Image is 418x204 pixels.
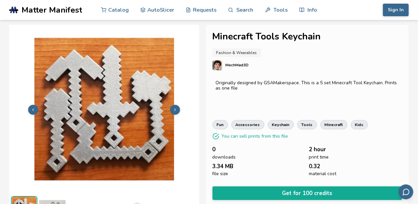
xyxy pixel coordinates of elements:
span: material cost [309,171,336,176]
button: Get for 100 credits [212,186,402,200]
a: minecraft [320,120,348,129]
h1: Minecraft Tools Keychain [212,32,402,42]
a: Fashion & Wearables [212,48,261,57]
a: keychain [268,120,294,129]
a: fun [212,120,228,129]
span: 3.34 MB [212,163,234,170]
img: MechMad3D's profile [212,60,222,70]
span: print time [309,155,329,160]
span: 0 [212,146,216,153]
span: 0.32 [309,163,320,170]
button: Sign In [383,4,409,16]
p: You can sell prints from this file [222,133,288,140]
button: Send feedback via email [398,184,413,199]
a: accessories [231,120,264,129]
span: downloads [212,155,236,160]
span: 2 hour [309,146,326,153]
span: file size [212,171,228,176]
a: tools [297,120,317,129]
span: Matter Manifest [22,5,82,15]
p: Originally designed by GSAMakerspace. This is a 5 set Minecraft Tool Keychain. Prints as one file [216,80,399,91]
a: MechMad3D's profileMechMad3D [212,60,402,77]
a: kids [351,120,368,129]
p: MechMad3D [226,62,249,69]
